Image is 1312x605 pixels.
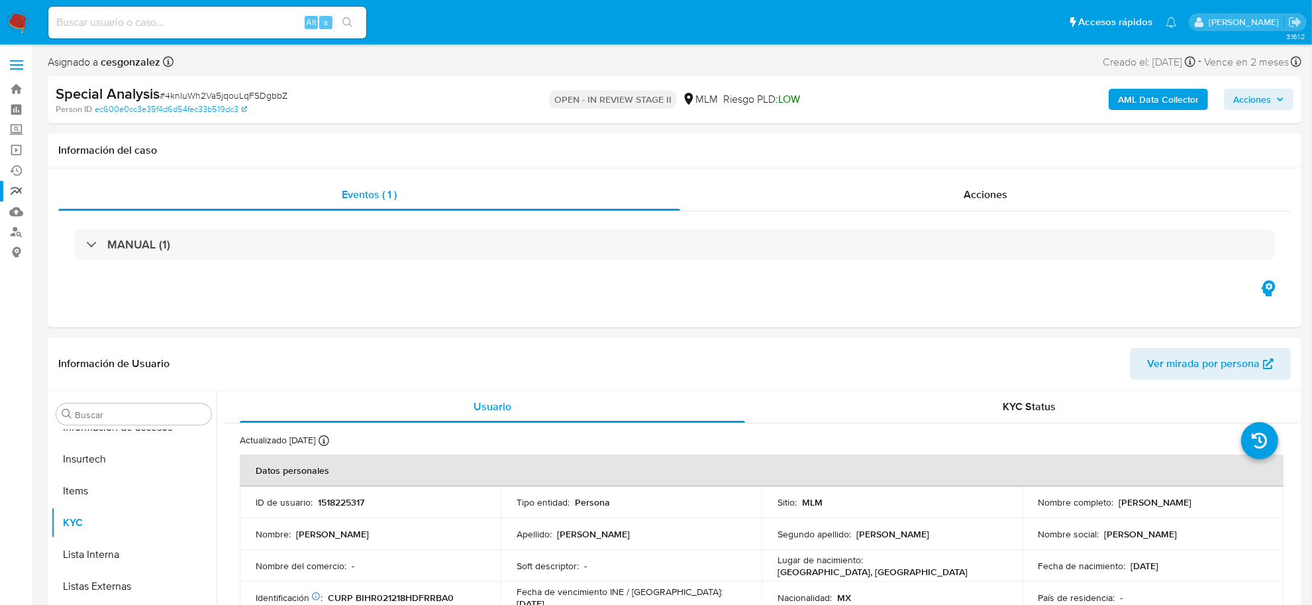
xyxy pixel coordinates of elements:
[240,434,315,447] p: Actualizado [DATE]
[107,237,170,252] h3: MANUAL (1)
[584,560,587,572] p: -
[256,592,323,604] p: Identificación :
[517,586,723,598] p: Fecha de vencimiento INE / [GEOGRAPHIC_DATA] :
[352,560,354,572] p: -
[328,592,454,604] p: CURP BIHR021218HDFRRBA0
[1078,15,1152,29] span: Accesos rápidos
[160,89,287,102] span: # 4knIuWh2Va5jqouLqFSDgbbZ
[964,187,1007,202] span: Acciones
[318,496,364,508] p: 1518225317
[48,14,366,31] input: Buscar usuario o caso...
[778,496,797,508] p: Sitio :
[778,592,832,604] p: Nacionalidad :
[1038,496,1114,508] p: Nombre completo :
[517,528,552,540] p: Apellido :
[1103,53,1195,71] div: Creado el: [DATE]
[778,528,851,540] p: Segundo apellido :
[682,92,718,107] div: MLM
[62,409,72,419] button: Buscar
[1147,348,1260,380] span: Ver mirada por persona
[1118,89,1199,110] b: AML Data Collector
[1198,53,1201,71] span: -
[778,91,800,107] span: LOW
[296,528,369,540] p: [PERSON_NAME]
[51,443,217,475] button: Insurtech
[342,187,397,202] span: Eventos ( 1 )
[324,16,328,28] span: s
[58,357,170,370] h1: Información de Usuario
[1204,55,1289,70] span: Vence en 2 meses
[240,455,1284,486] th: Datos personales
[1121,592,1123,604] p: -
[51,571,217,602] button: Listas Externas
[1288,15,1302,29] a: Salir
[74,229,1275,260] div: MANUAL (1)
[517,560,579,572] p: Soft descriptor :
[1038,592,1115,604] p: País de residencia :
[549,90,677,109] p: OPEN - IN REVIEW STAGE II
[98,54,160,70] b: cesgonzalez
[1105,528,1178,540] p: [PERSON_NAME]
[48,55,160,70] span: Asignado a
[95,103,247,115] a: ec600e0cc3e35f4d6d54fec33b519dc3
[1119,496,1192,508] p: [PERSON_NAME]
[474,399,511,414] span: Usuario
[256,496,313,508] p: ID de usuario :
[1233,89,1271,110] span: Acciones
[256,528,291,540] p: Nombre :
[306,16,317,28] span: Alt
[51,475,217,507] button: Items
[837,592,851,604] p: MX
[51,539,217,571] button: Lista Interna
[723,92,800,107] span: Riesgo PLD:
[856,528,929,540] p: [PERSON_NAME]
[517,496,570,508] p: Tipo entidad :
[1038,528,1099,540] p: Nombre social :
[1130,348,1291,380] button: Ver mirada por persona
[1224,89,1293,110] button: Acciones
[75,409,206,421] input: Buscar
[1131,560,1159,572] p: [DATE]
[778,554,863,566] p: Lugar de nacimiento :
[334,13,361,32] button: search-icon
[1003,399,1056,414] span: KYC Status
[1209,16,1284,28] p: cesar.gonzalez@mercadolibre.com.mx
[557,528,630,540] p: [PERSON_NAME]
[56,83,160,104] b: Special Analysis
[778,566,968,578] p: [GEOGRAPHIC_DATA], [GEOGRAPHIC_DATA]
[58,144,1291,157] h1: Información del caso
[56,103,92,115] b: Person ID
[1109,89,1208,110] button: AML Data Collector
[1166,17,1177,28] a: Notificaciones
[575,496,610,508] p: Persona
[1038,560,1126,572] p: Fecha de nacimiento :
[802,496,823,508] p: MLM
[256,560,346,572] p: Nombre del comercio :
[51,507,217,539] button: KYC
